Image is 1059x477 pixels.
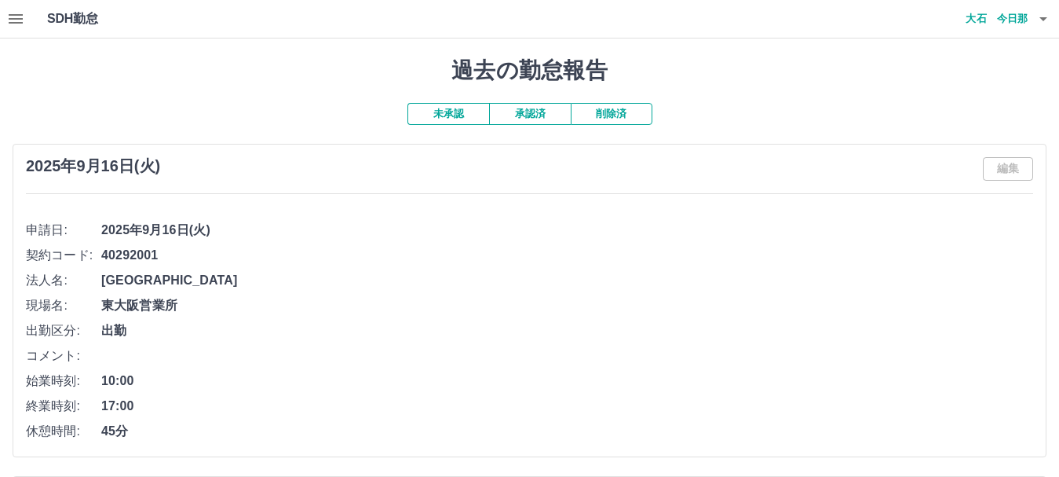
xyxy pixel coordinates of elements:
span: 法人名: [26,271,101,290]
span: 出勤区分: [26,321,101,340]
span: 始業時刻: [26,372,101,391]
button: 未承認 [407,103,489,125]
h1: 過去の勤怠報告 [13,57,1046,84]
span: 17:00 [101,397,1033,416]
span: 終業時刻: [26,397,101,416]
span: [GEOGRAPHIC_DATA] [101,271,1033,290]
button: 削除済 [571,103,652,125]
span: 40292001 [101,246,1033,265]
span: 2025年9月16日(火) [101,221,1033,240]
span: コメント: [26,347,101,365]
span: 45分 [101,422,1033,441]
span: 出勤 [101,321,1033,340]
h3: 2025年9月16日(火) [26,157,160,175]
span: 申請日: [26,221,101,240]
span: 契約コード: [26,246,101,265]
span: 休憩時間: [26,422,101,441]
button: 承認済 [489,103,571,125]
span: 10:00 [101,372,1033,391]
span: 現場名: [26,296,101,315]
span: 東大阪営業所 [101,296,1033,315]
